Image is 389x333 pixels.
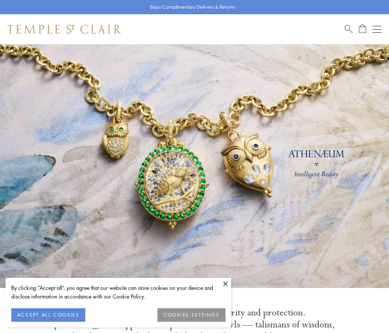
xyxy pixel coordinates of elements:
[345,24,353,34] a: Search
[150,3,235,11] p: Enjoy Complimentary Delivery & Returns
[11,308,85,322] button: ACCEPT ALL COOKIES
[11,283,226,301] div: By clicking “Accept all”, you agree that our website can store cookies on your device and disclos...
[372,25,381,34] button: Open navigation
[157,308,226,322] button: COOKIES SETTINGS
[8,25,121,34] img: Temple St. Clair
[359,24,366,34] a: Open Shopping Bag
